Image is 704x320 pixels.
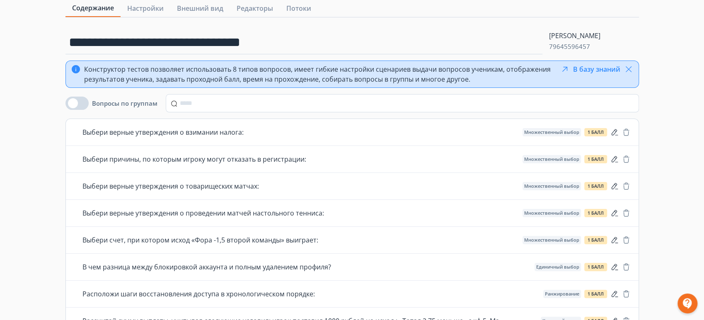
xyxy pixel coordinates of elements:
[237,3,273,13] span: Редакторы
[524,184,579,189] span: Множественный выбор
[127,3,164,13] span: Настройки
[549,42,600,51] span: 79645596457
[286,3,311,13] span: Потоки
[588,291,604,296] span: 1 балл
[588,238,604,242] span: 1 балл
[66,200,639,227] div: Выбери верные утверждения о проведении матчей настольного тенниса:Множественный выбор1 балл
[92,99,157,107] label: Вопросы по группам
[82,262,331,272] p: В чем разница между блокировкой аккаунта и полным удалением профиля?
[588,184,604,189] span: 1 балл
[66,173,639,200] div: Выбери верные утверждения о товарищеских матчах:Множественный выбор1 балл
[560,64,620,74] button: В базу знаний
[82,181,259,191] p: Выбери верные утверждения о товарищеских матчах:
[524,211,579,216] span: Множественный выбор
[549,31,600,41] span: [PERSON_NAME]
[66,254,639,281] div: В чем разница между блокировкой аккаунта и полным удалением профиля?Единичный выбор1 балл
[524,238,579,242] span: Множественный выбор
[82,154,306,164] p: Выбери причины, по которым игроку могут отказать в регистрации:
[66,119,639,146] div: Выбери верные утверждения о взимании налога:Множественный выбор1 балл
[82,127,244,137] p: Выбери верные утверждения о взимании налога:
[66,281,639,308] div: Расположи шаги восстановления доступа в хронологическом порядке:Ранжирование1 балл
[84,64,556,84] div: Конструктор тестов позволяет использовать 8 типов вопросов, имеет гибкие настройки сценариев выда...
[588,264,604,269] span: 1 балл
[536,264,579,269] span: Единичный выбор
[524,157,579,162] span: Множественный выбор
[72,3,114,13] span: Содержание
[545,291,579,296] span: Ранжирование
[588,130,604,135] span: 1 балл
[66,227,639,254] div: Выбери счет, при котором исход «Фора -1,5 второй команды» выиграет:Множественный выбор1 балл
[82,235,318,245] p: Выбери счет, при котором исход «Фора -1,5 второй команды» выиграет:
[82,208,324,218] p: Выбери верные утверждения о проведении матчей настольного тенниса:
[177,3,223,13] span: Внешний вид
[588,157,604,162] span: 1 балл
[524,130,579,135] span: Множественный выбор
[66,146,639,173] div: Выбери причины, по которым игроку могут отказать в регистрации:Множественный выбор1 балл
[82,289,315,299] p: Расположи шаги восстановления доступа в хронологическом порядке:
[588,211,604,216] span: 1 балл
